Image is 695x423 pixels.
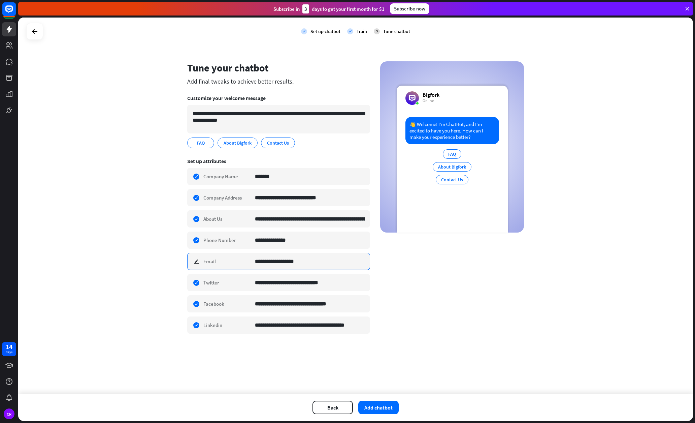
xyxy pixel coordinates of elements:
button: Add chatbot [358,401,399,414]
div: Subscribe now [390,3,429,14]
div: 3 [302,4,309,13]
i: check [347,28,353,34]
i: check [301,28,307,34]
div: Bigfork [423,91,439,98]
div: Add final tweaks to achieve better results. [187,78,370,85]
div: Tune your chatbot [187,61,370,74]
span: FAQ [196,139,205,147]
div: About Bigfork [433,162,471,172]
div: Set up attributes [187,158,370,164]
div: Contact Us [436,175,468,184]
div: CR [4,409,14,419]
div: FAQ [443,149,461,159]
div: 14 [6,344,12,350]
div: 3 [374,28,380,34]
button: Back [312,401,353,414]
a: 14 days [2,342,16,356]
div: days [6,350,12,355]
div: Subscribe in days to get your first month for $1 [273,4,385,13]
div: Tune chatbot [383,28,410,34]
span: Contact Us [266,139,290,147]
div: Train [357,28,367,34]
div: Set up chatbot [310,28,340,34]
button: Open LiveChat chat widget [5,3,26,23]
div: Customize your welcome message [187,95,370,101]
div: 👋 Welcome! I’m ChatBot, and I’m excited to have you here. How can I make your experience better? [405,117,499,144]
span: About Bigfork [223,139,252,147]
div: Online [423,98,439,103]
